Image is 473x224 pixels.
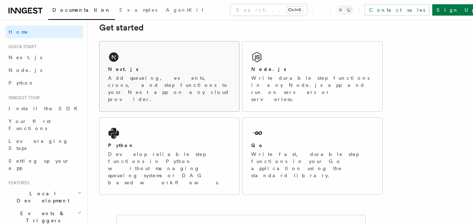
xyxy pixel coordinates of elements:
[6,51,83,64] a: Next.js
[99,23,143,33] a: Get started
[336,6,353,14] button: Toggle dark mode
[6,44,36,50] span: Quick start
[6,155,83,174] a: Setting up your app
[6,95,40,101] span: Inngest tour
[6,187,83,207] button: Local Development
[230,4,307,16] button: Search...Ctrl+K
[6,135,83,155] a: Leveraging Steps
[287,6,303,13] kbd: Ctrl+K
[242,41,383,112] a: Node.jsWrite durable step functions in any Node.js app and run on servers or serverless.
[166,7,203,13] span: AgentKit
[108,151,231,186] p: Develop reliable step functions in Python without managing queueing systems or DAG based workflows.
[251,142,264,149] h2: Go
[52,7,111,13] span: Documentation
[251,66,286,73] h2: Node.js
[119,7,157,13] span: Examples
[242,117,383,195] a: GoWrite fast, durable step functions in your Go application using the standard library.
[99,117,240,195] a: PythonDevelop reliable step functions in Python without managing queueing systems or DAG based wo...
[48,2,115,20] a: Documentation
[9,80,34,86] span: Python
[251,74,374,103] p: Write durable step functions in any Node.js app and run on servers or serverless.
[9,67,42,73] span: Node.js
[108,66,139,73] h2: Next.js
[6,180,29,186] span: Features
[9,106,82,111] span: Install the SDK
[108,74,231,103] p: Add queueing, events, crons, and step functions to your Next app on any cloud provider.
[251,151,374,179] p: Write fast, durable step functions in your Go application using the standard library.
[9,138,68,151] span: Leveraging Steps
[162,2,208,19] a: AgentKit
[6,210,77,224] span: Events & Triggers
[6,102,83,115] a: Install the SDK
[108,142,134,149] h2: Python
[6,190,77,204] span: Local Development
[9,55,42,60] span: Next.js
[99,41,240,112] a: Next.jsAdd queueing, events, crons, and step functions to your Next app on any cloud provider.
[9,28,28,35] span: Home
[9,158,69,171] span: Setting up your app
[6,115,83,135] a: Your first Functions
[6,26,83,38] a: Home
[6,77,83,89] a: Python
[115,2,162,19] a: Examples
[9,118,51,131] span: Your first Functions
[365,4,429,16] a: Contact sales
[6,64,83,77] a: Node.js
